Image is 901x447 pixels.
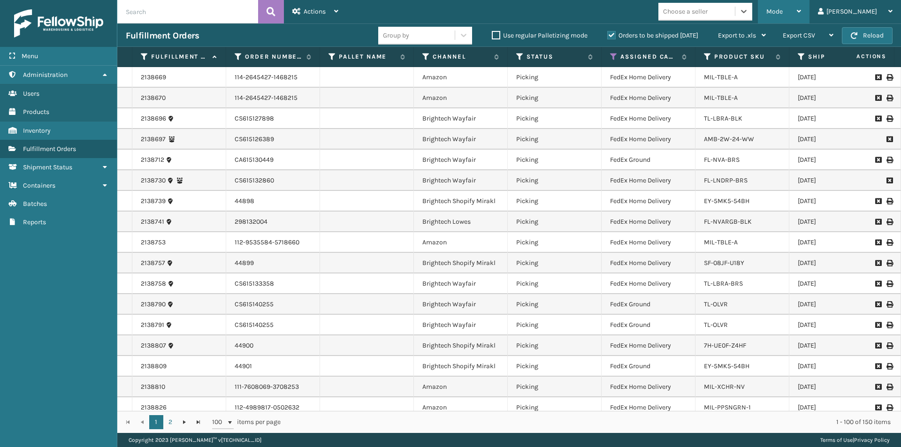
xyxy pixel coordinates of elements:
[704,218,752,226] a: FL-NVARGB-BLK
[789,273,883,294] td: [DATE]
[414,253,508,273] td: Brightech Shopify Mirakl
[704,259,744,267] a: SF-08JF-U18Y
[718,31,756,39] span: Export to .xls
[141,362,167,371] a: 2138809
[602,212,695,232] td: FedEx Home Delivery
[226,273,320,294] td: CS615133358
[141,382,165,392] a: 2138810
[875,239,881,246] i: Request to Be Cancelled
[414,170,508,191] td: Brightech Wayfair
[704,176,748,184] a: FL-LNDRP-BRS
[141,135,166,144] a: 2138697
[704,114,742,122] a: TL-LBRA-BLK
[886,115,892,122] i: Print Label
[508,294,602,315] td: Picking
[508,356,602,377] td: Picking
[126,30,199,41] h3: Fulfillment Orders
[129,433,261,447] p: Copyright 2023 [PERSON_NAME]™ v [TECHNICAL_ID]
[141,341,166,350] a: 2138807
[508,150,602,170] td: Picking
[23,108,49,116] span: Products
[602,129,695,150] td: FedEx Home Delivery
[827,49,892,64] span: Actions
[414,315,508,335] td: Brightech Wayfair
[181,418,188,426] span: Go to the next page
[141,217,164,227] a: 2138741
[304,8,326,15] span: Actions
[212,415,281,429] span: items per page
[508,191,602,212] td: Picking
[433,53,489,61] label: Channel
[177,415,191,429] a: Go to the next page
[226,212,320,232] td: 298132004
[23,90,39,98] span: Users
[886,384,892,390] i: Print Label
[842,27,893,44] button: Reload
[602,356,695,377] td: FedEx Ground
[789,232,883,253] td: [DATE]
[226,397,320,418] td: 112-4989817-0502632
[789,108,883,129] td: [DATE]
[414,273,508,294] td: Brightech Wayfair
[226,67,320,88] td: 114-2645427-1468215
[141,300,166,309] a: 2138790
[383,30,409,40] div: Group by
[875,198,881,205] i: Request to Be Cancelled
[704,135,754,143] a: AMB-2W-24-WW
[704,403,751,411] a: MIL-PPSNGRN-1
[294,417,891,427] div: 1 - 100 of 150 items
[508,335,602,356] td: Picking
[886,404,892,411] i: Print Label
[714,53,771,61] label: Product SKU
[414,356,508,377] td: Brightech Shopify Mirakl
[14,9,103,38] img: logo
[602,315,695,335] td: FedEx Ground
[886,280,892,287] i: Print Label
[886,177,892,184] i: Request to Be Cancelled
[602,88,695,108] td: FedEx Home Delivery
[226,294,320,315] td: CS615140255
[226,129,320,150] td: CS615126389
[789,170,883,191] td: [DATE]
[414,377,508,397] td: Amazon
[414,88,508,108] td: Amazon
[141,279,166,288] a: 2138758
[226,150,320,170] td: CA615130449
[414,294,508,315] td: Brightech Wayfair
[141,176,166,185] a: 2138730
[23,163,72,171] span: Shipment Status
[789,356,883,377] td: [DATE]
[151,53,208,61] label: Fulfillment Order Id
[704,94,738,102] a: MIL-TBLE-A
[226,232,320,253] td: 112-9535584-5718660
[245,53,302,61] label: Order Number
[141,320,164,330] a: 2138791
[704,383,745,391] a: MIL-XCHR-NV
[414,67,508,88] td: Amazon
[789,294,883,315] td: [DATE]
[886,95,892,101] i: Print Label
[886,198,892,205] i: Print Label
[141,93,166,103] a: 2138670
[414,150,508,170] td: Brightech Wayfair
[766,8,783,15] span: Mode
[704,238,738,246] a: MIL-TBLE-A
[508,253,602,273] td: Picking
[875,322,881,328] i: Request to Be Cancelled
[226,191,320,212] td: 44898
[875,157,881,163] i: Request to Be Cancelled
[23,218,46,226] span: Reports
[875,260,881,266] i: Request to Be Cancelled
[226,356,320,377] td: 44901
[141,155,164,165] a: 2138712
[602,150,695,170] td: FedEx Ground
[886,157,892,163] i: Print Label
[602,191,695,212] td: FedEx Home Delivery
[704,197,749,205] a: EY-5MK5-54BH
[789,315,883,335] td: [DATE]
[875,219,881,225] i: Request to Be Cancelled
[789,88,883,108] td: [DATE]
[602,232,695,253] td: FedEx Home Delivery
[875,342,881,349] i: Request to Be Cancelled
[663,7,708,16] div: Choose a seller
